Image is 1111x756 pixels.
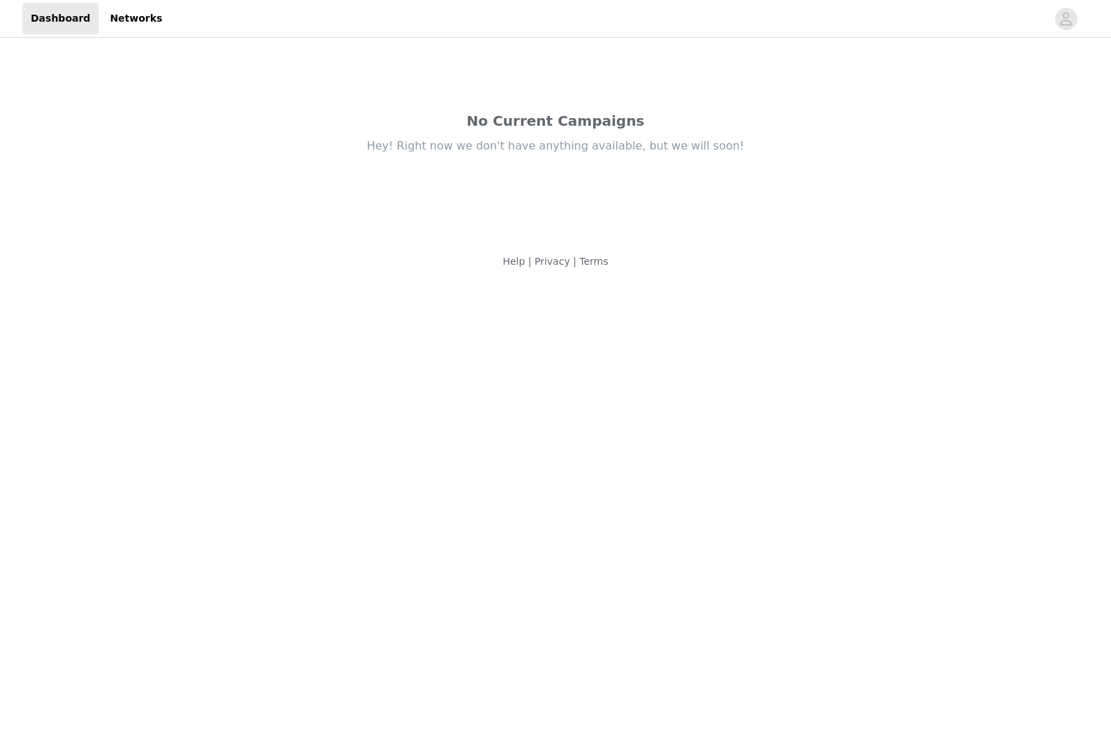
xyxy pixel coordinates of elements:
[573,256,576,267] span: |
[262,138,849,154] div: Hey! Right now we don't have anything available, but we will soon!
[579,256,608,267] a: Terms
[262,110,849,131] div: No Current Campaigns
[502,256,525,267] a: Help
[528,256,532,267] span: |
[22,3,99,34] a: Dashboard
[1059,8,1073,30] div: avatar
[101,3,170,34] a: Networks
[535,256,570,267] a: Privacy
